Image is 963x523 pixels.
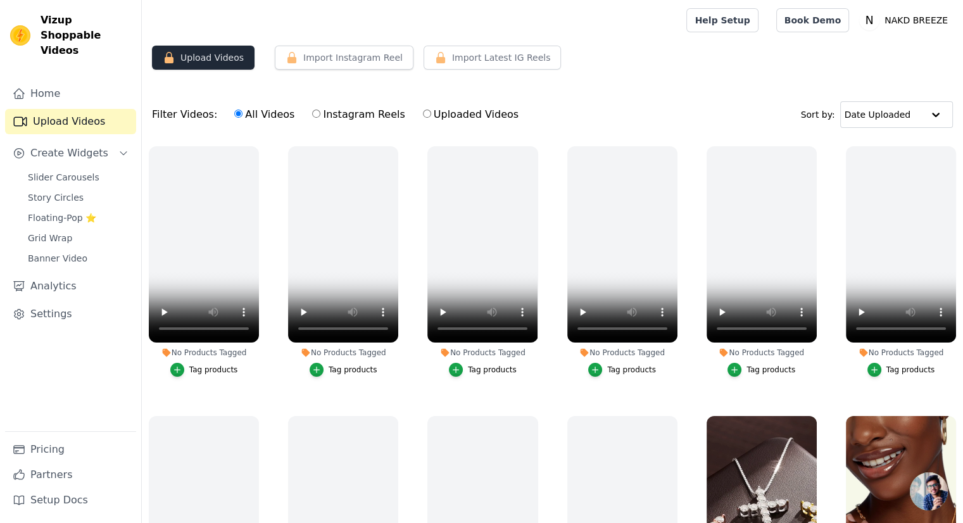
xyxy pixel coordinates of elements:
[30,146,108,161] span: Create Widgets
[275,46,413,70] button: Import Instagram Reel
[288,348,398,358] div: No Products Tagged
[707,348,817,358] div: No Products Tagged
[746,365,795,375] div: Tag products
[170,363,238,377] button: Tag products
[10,25,30,46] img: Vizup
[189,365,238,375] div: Tag products
[567,348,677,358] div: No Products Tagged
[5,301,136,327] a: Settings
[234,110,242,118] input: All Videos
[846,348,956,358] div: No Products Tagged
[152,100,526,129] div: Filter Videos:
[5,488,136,513] a: Setup Docs
[424,46,562,70] button: Import Latest IG Reels
[234,106,295,123] label: All Videos
[588,363,656,377] button: Tag products
[20,189,136,206] a: Story Circles
[801,101,954,128] div: Sort by:
[468,365,517,375] div: Tag products
[423,110,431,118] input: Uploaded Videos
[427,348,538,358] div: No Products Tagged
[5,141,136,166] button: Create Widgets
[5,81,136,106] a: Home
[910,472,948,510] div: Open chat
[865,14,874,27] text: N
[20,229,136,247] a: Grid Wrap
[28,252,87,265] span: Banner Video
[28,211,96,224] span: Floating-Pop ⭐
[312,106,405,123] label: Instagram Reels
[5,274,136,299] a: Analytics
[5,109,136,134] a: Upload Videos
[41,13,131,58] span: Vizup Shoppable Videos
[607,365,656,375] div: Tag products
[149,348,259,358] div: No Products Tagged
[686,8,758,32] a: Help Setup
[776,8,849,32] a: Book Demo
[310,363,377,377] button: Tag products
[20,249,136,267] a: Banner Video
[28,171,99,184] span: Slider Carousels
[152,46,255,70] button: Upload Videos
[5,437,136,462] a: Pricing
[867,363,935,377] button: Tag products
[879,9,953,32] p: NAKD BREEZE
[5,462,136,488] a: Partners
[859,9,953,32] button: N NAKD BREEZE
[886,365,935,375] div: Tag products
[329,365,377,375] div: Tag products
[422,106,519,123] label: Uploaded Videos
[452,51,551,64] span: Import Latest IG Reels
[449,363,517,377] button: Tag products
[28,191,84,204] span: Story Circles
[20,168,136,186] a: Slider Carousels
[312,110,320,118] input: Instagram Reels
[28,232,72,244] span: Grid Wrap
[20,209,136,227] a: Floating-Pop ⭐
[727,363,795,377] button: Tag products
